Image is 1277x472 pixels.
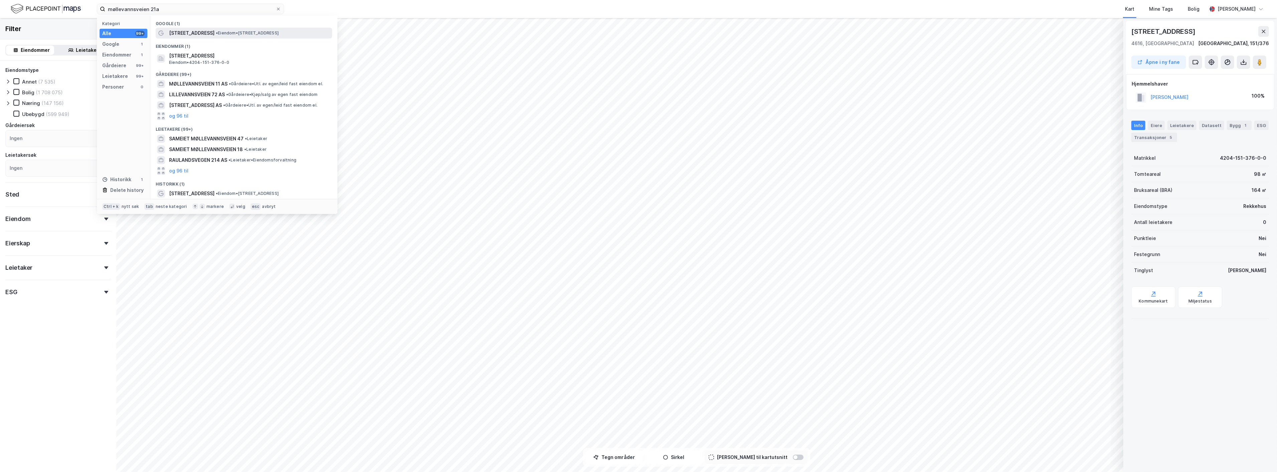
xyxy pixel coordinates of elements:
[139,84,145,90] div: 0
[5,239,30,247] div: Eierskap
[229,157,296,163] span: Leietaker • Eiendomsforvaltning
[10,134,22,142] div: Ingen
[1198,39,1269,47] div: [GEOGRAPHIC_DATA], 151/376
[1168,134,1174,141] div: 5
[46,111,69,117] div: (599 949)
[1149,5,1173,13] div: Mine Tags
[11,3,81,15] img: logo.f888ab2527a4732fd821a326f86c7f29.svg
[169,167,188,175] button: og 96 til
[135,31,145,36] div: 99+
[169,135,244,143] span: SAMEIET MØLLEVANNSVEIEN 47
[206,204,224,209] div: markere
[645,451,702,464] button: Sirkel
[229,81,323,87] span: Gårdeiere • Utl. av egen/leid fast eiendom el.
[223,103,225,108] span: •
[169,91,225,99] span: LILLEVANNSVEIEN 72 AS
[5,191,19,199] div: Sted
[5,23,21,34] div: Filter
[5,288,17,296] div: ESG
[1227,121,1252,130] div: Bygg
[139,52,145,57] div: 1
[245,136,247,141] span: •
[139,41,145,47] div: 1
[1199,121,1224,130] div: Datasett
[1134,234,1156,242] div: Punktleie
[1131,55,1186,69] button: Åpne i ny fane
[1243,202,1266,210] div: Rekkehus
[717,453,788,461] div: [PERSON_NAME] til kartutsnitt
[102,29,111,37] div: Alle
[150,176,337,188] div: Historikk (1)
[229,81,231,86] span: •
[1254,170,1266,178] div: 98 ㎡
[1188,5,1199,13] div: Bolig
[1220,154,1266,162] div: 4204-151-376-0-0
[102,203,120,210] div: Ctrl + k
[102,72,128,80] div: Leietakere
[1134,218,1172,226] div: Antall leietakere
[22,100,40,106] div: Næring
[156,204,187,209] div: neste kategori
[216,30,218,35] span: •
[1242,122,1249,129] div: 1
[169,52,329,60] span: [STREET_ADDRESS]
[5,151,36,159] div: Leietakersøk
[5,66,39,74] div: Eiendomstype
[150,67,337,79] div: Gårdeiere (99+)
[226,92,228,97] span: •
[41,100,64,106] div: (147 156)
[1131,121,1145,130] div: Info
[5,264,32,272] div: Leietaker
[1228,266,1266,274] div: [PERSON_NAME]
[102,83,124,91] div: Personer
[150,121,337,133] div: Leietakere (99+)
[1134,170,1161,178] div: Tomteareal
[139,177,145,182] div: 1
[1254,121,1269,130] div: ESG
[251,203,261,210] div: esc
[169,145,243,153] span: SAMEIET MØLLEVANNSVEIEN 18
[1244,440,1277,472] iframe: Chat Widget
[22,111,44,117] div: Ubebygd
[216,191,218,196] span: •
[102,21,147,26] div: Kategori
[169,156,227,164] span: RAULANDSVEGEN 214 AS
[10,164,22,172] div: Ingen
[169,112,188,120] button: og 96 til
[1244,440,1277,472] div: Kontrollprogram for chat
[38,79,55,85] div: (7 535)
[22,89,34,96] div: Bolig
[1259,234,1266,242] div: Nei
[1134,266,1153,274] div: Tinglyst
[102,51,131,59] div: Eiendommer
[586,451,643,464] button: Tegn områder
[245,136,267,141] span: Leietaker
[1252,92,1265,100] div: 100%
[1125,5,1134,13] div: Kart
[229,157,231,162] span: •
[5,215,31,223] div: Eiendom
[21,46,50,54] div: Eiendommer
[76,46,102,54] div: Leietakere
[1252,186,1266,194] div: 164 ㎡
[262,204,276,209] div: avbryt
[1167,121,1196,130] div: Leietakere
[169,80,228,88] span: MØLLEVANNSVEIEN 11 AS
[169,60,229,65] span: Eiendom • 4204-151-376-0-0
[36,89,63,96] div: (1 708 075)
[5,121,35,129] div: Gårdeiersøk
[216,191,279,196] span: Eiendom • [STREET_ADDRESS]
[169,29,215,37] span: [STREET_ADDRESS]
[1131,26,1197,37] div: [STREET_ADDRESS]
[169,101,222,109] span: [STREET_ADDRESS] AS
[122,204,139,209] div: nytt søk
[223,103,317,108] span: Gårdeiere • Utl. av egen/leid fast eiendom el.
[135,74,145,79] div: 99+
[1139,299,1168,304] div: Kommunekart
[1134,186,1172,194] div: Bruksareal (BRA)
[216,30,279,36] span: Eiendom • [STREET_ADDRESS]
[105,4,276,14] input: Søk på adresse, matrikkel, gårdeiere, leietakere eller personer
[22,79,37,85] div: Annet
[1218,5,1256,13] div: [PERSON_NAME]
[110,186,144,194] div: Delete history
